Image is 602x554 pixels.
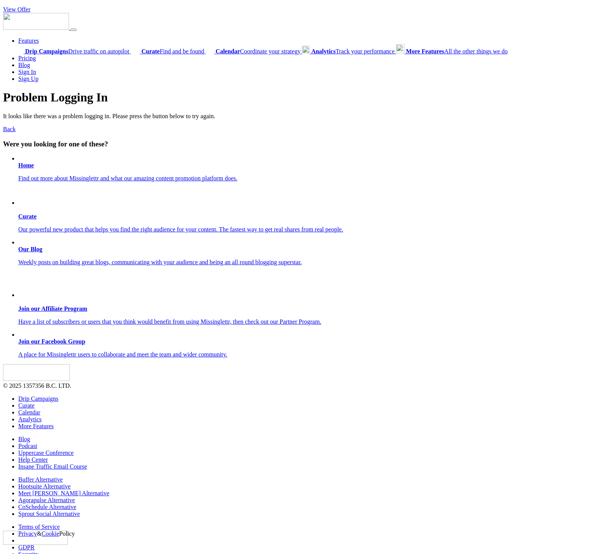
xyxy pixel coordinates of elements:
a: More FeaturesAll the other things we do [396,48,508,55]
a: Buffer Alternative [18,476,63,483]
a: CalendarCoordinate your strategy [206,48,302,55]
b: Curate [141,48,160,55]
b: Calendar [216,48,240,55]
a: Help Center [18,456,48,463]
span: Find and be found [141,48,204,55]
a: Sign In [18,69,36,75]
b: Analytics [311,48,335,55]
a: Features [18,37,39,44]
a: Join our Facebook Group A place for Missinglettr users to collaborate and meet the team and wider... [18,338,599,358]
a: AnalyticsTrack your performance [302,48,396,55]
a: Home Find out more about Missinglettr and what our amazing content promotion platform does. [18,162,599,182]
a: CurateFind and be found [131,48,206,55]
a: Sprout Social Alternative [18,511,80,517]
a: Curate Our powerful new product that helps you find the right audience for your content. The fast... [18,188,599,233]
p: A place for Missinglettr users to collaborate and meet the team and wider community. [18,351,599,358]
p: Have a list of subscribers or users that you think would benefit from using Missinglettr, then ch... [18,318,599,325]
a: Drip CampaignsDrive traffic on autopilot [18,48,131,55]
a: Sign Up [18,75,38,82]
a: Hootsuite Alternative [18,483,70,490]
li: & Policy [18,530,599,537]
a: View Offer [3,6,30,13]
a: Calendar [18,409,40,416]
a: Drip Campaigns [18,395,58,402]
b: Join our Affiliate Program [18,305,87,312]
p: Weekly posts on building great blogs, communicating with your audience and being an all round blo... [18,259,599,266]
a: Analytics [18,416,42,422]
a: CoSchedule Alternative [18,504,76,510]
b: More Features [406,48,444,55]
b: Our Blog [18,246,42,252]
span: All the other things we do [406,48,508,55]
a: Blog [18,62,30,68]
a: Back [3,126,16,132]
span: Drive traffic on autopilot [25,48,129,55]
img: Missinglettr - Social Media Marketing for content focused teams | Product Hunt [3,531,68,545]
a: Pricing [18,55,36,61]
span: Coordinate your strategy [216,48,300,55]
b: Join our Facebook Group [18,338,85,345]
button: Menu [70,29,77,31]
div: © 2025 1357356 B.C. LTD. [3,364,599,389]
a: Agorapulse Alternative [18,497,75,503]
a: Podcast [18,443,37,449]
a: Terms of Service [18,523,60,530]
a: Our Blog Weekly posts on building great blogs, communicating with your audience and being an all ... [18,246,599,266]
p: Our powerful new product that helps you find the right audience for your content. The fastest way... [18,226,599,233]
a: Uppercase Conference [18,450,73,456]
b: Curate [18,213,37,220]
a: More Features [18,423,54,429]
a: Meet [PERSON_NAME] Alternative [18,490,109,496]
b: Drip Campaigns [25,48,68,55]
h1: Problem Logging In [3,90,599,104]
p: Find out more about Missinglettr and what our amazing content promotion platform does. [18,175,599,182]
p: It looks like there was a problem logging in. Please press the button below to try again. [3,113,599,120]
span: Track your performance [311,48,394,55]
a: Join our Affiliate Program Have a list of subscribers or users that you think would benefit from ... [18,272,599,325]
b: Home [18,162,34,169]
a: Blog [18,436,30,442]
a: GDPR [18,544,35,551]
a: Curate [18,402,35,409]
div: Features [18,44,599,55]
h3: Were you looking for one of these? [3,140,599,148]
a: Insane Traffic Email Course [18,463,87,470]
